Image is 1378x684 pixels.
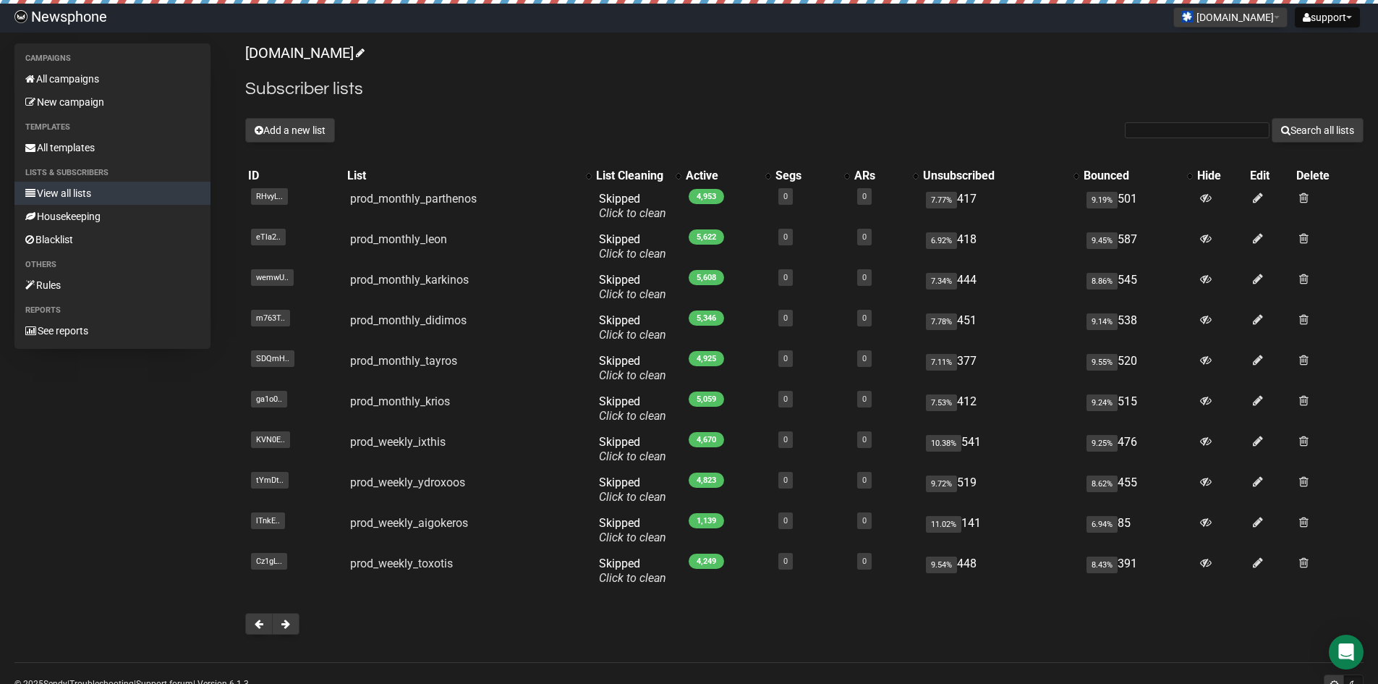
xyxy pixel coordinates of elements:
[251,229,286,245] span: eTla2..
[245,166,344,186] th: ID: No sort applied, sorting is disabled
[1247,166,1293,186] th: Edit: No sort applied, sorting is disabled
[920,510,1081,551] td: 141
[783,435,788,444] a: 0
[920,470,1081,510] td: 519
[1250,169,1290,183] div: Edit
[783,192,788,201] a: 0
[14,164,210,182] li: Lists & subscribers
[599,287,666,301] a: Click to clean
[689,311,724,326] span: 5,346
[862,273,867,282] a: 0
[783,354,788,363] a: 0
[862,354,867,363] a: 0
[14,67,210,90] a: All campaigns
[599,449,666,463] a: Click to clean
[599,531,666,544] a: Click to clean
[854,169,906,183] div: ARs
[1081,348,1194,389] td: 520
[926,394,957,411] span: 7.53%
[1081,470,1194,510] td: 455
[783,313,788,323] a: 0
[599,354,666,382] span: Skipped
[14,274,210,297] a: Rules
[1296,169,1361,183] div: Delete
[862,557,867,566] a: 0
[923,169,1066,183] div: Unsubscribed
[689,392,724,407] span: 5,059
[1329,635,1364,670] div: Open Intercom Messenger
[1295,7,1360,28] button: support
[350,273,469,287] a: prod_monthly_karkinos
[14,182,210,205] a: View all lists
[14,119,210,136] li: Templates
[1086,354,1118,371] span: 9.55%
[920,551,1081,591] td: 448
[862,232,867,242] a: 0
[689,351,724,366] span: 4,925
[783,516,788,525] a: 0
[347,169,579,183] div: List
[599,571,666,585] a: Click to clean
[926,476,957,492] span: 9.72%
[1272,118,1364,143] button: Search all lists
[245,44,362,62] a: [DOMAIN_NAME]
[926,516,961,533] span: 11.02%
[14,205,210,228] a: Housekeeping
[14,228,210,251] a: Blacklist
[851,166,921,186] th: ARs: No sort applied, activate to apply an ascending sort
[783,476,788,485] a: 0
[251,553,287,570] span: Cz1gL..
[920,227,1081,267] td: 418
[1181,11,1193,22] img: 4.jpg
[350,354,457,368] a: prod_monthly_tayros
[14,50,210,67] li: Campaigns
[1293,166,1364,186] th: Delete: No sort applied, sorting is disabled
[689,473,724,488] span: 4,823
[862,516,867,525] a: 0
[1086,557,1118,573] span: 8.43%
[599,192,666,220] span: Skipped
[920,429,1081,470] td: 541
[862,435,867,444] a: 0
[926,354,957,371] span: 7.11%
[689,189,724,204] span: 4,953
[926,273,957,290] span: 7.34%
[1081,166,1194,186] th: Bounced: No sort applied, activate to apply an ascending sort
[920,348,1081,389] td: 377
[596,169,668,183] div: List Cleaning
[1086,313,1118,330] span: 9.14%
[920,267,1081,308] td: 444
[599,368,666,382] a: Click to clean
[783,273,788,282] a: 0
[251,188,288,205] span: RHvyL..
[689,270,724,285] span: 5,608
[251,512,285,529] span: lTnkE..
[920,308,1081,348] td: 451
[920,166,1081,186] th: Unsubscribed: No sort applied, activate to apply an ascending sort
[599,232,666,261] span: Skipped
[862,394,867,404] a: 0
[920,186,1081,227] td: 417
[1086,273,1118,290] span: 8.86%
[783,557,788,566] a: 0
[14,136,210,159] a: All templates
[1081,429,1194,470] td: 476
[926,313,957,330] span: 7.78%
[926,232,957,249] span: 6.92%
[599,409,666,423] a: Click to clean
[926,435,961,452] span: 10.38%
[350,394,450,408] a: prod_monthly_krios
[862,476,867,485] a: 0
[1086,476,1118,492] span: 8.62%
[245,118,335,143] button: Add a new list
[350,516,468,530] a: prod_weekly_aigokeros
[251,350,294,367] span: SDQmH..
[689,229,724,245] span: 5,622
[251,269,294,286] span: wemwU..
[251,431,290,448] span: KVN0E..
[1086,516,1118,533] span: 6.94%
[1086,394,1118,411] span: 9.24%
[14,256,210,274] li: Others
[599,516,666,544] span: Skipped
[245,76,1364,102] h2: Subscriber lists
